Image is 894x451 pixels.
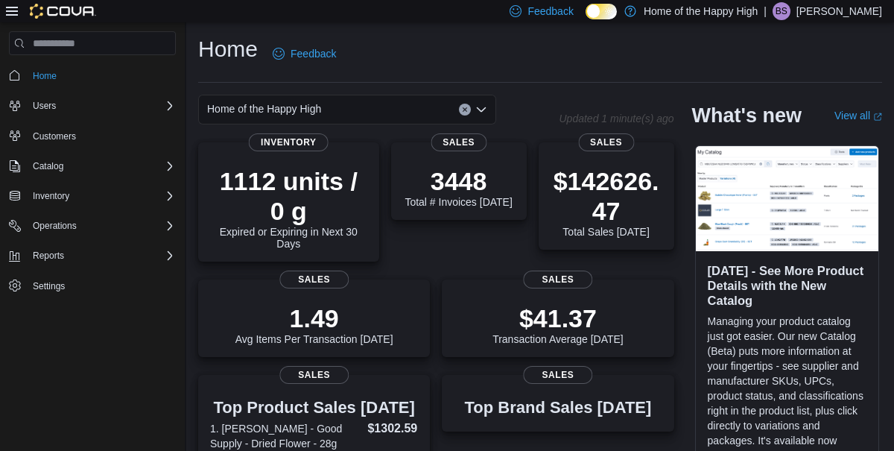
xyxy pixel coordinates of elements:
[210,421,361,451] dt: 1. [PERSON_NAME] - Good Supply - Dried Flower - 28g
[27,277,176,295] span: Settings
[3,156,182,177] button: Catalog
[33,70,57,82] span: Home
[207,100,321,118] span: Home of the Happy High
[834,110,882,122] a: View allExternal link
[475,104,487,116] button: Open list of options
[33,250,64,262] span: Reports
[33,130,76,142] span: Customers
[708,263,866,308] h3: [DATE] - See More Product Details with the New Catalog
[492,303,624,345] div: Transaction Average [DATE]
[551,166,662,226] p: $142626.47
[210,166,367,226] p: 1112 units / 0 g
[367,420,418,438] dd: $1302.59
[873,113,882,122] svg: External link
[9,58,176,335] nav: Complex example
[431,133,486,151] span: Sales
[523,271,592,288] span: Sales
[559,113,673,124] p: Updated 1 minute(s) ago
[3,215,182,236] button: Operations
[3,186,182,206] button: Inventory
[198,34,258,64] h1: Home
[27,157,69,175] button: Catalog
[235,303,393,345] div: Avg Items Per Transaction [DATE]
[586,4,617,19] input: Dark Mode
[30,4,96,19] img: Cova
[27,277,71,295] a: Settings
[459,104,471,116] button: Clear input
[3,245,182,266] button: Reports
[492,303,624,333] p: $41.37
[27,217,176,235] span: Operations
[267,39,342,69] a: Feedback
[465,399,652,417] h3: Top Brand Sales [DATE]
[551,166,662,238] div: Total Sales [DATE]
[764,2,767,20] p: |
[3,64,182,86] button: Home
[773,2,790,20] div: Brody Schultz
[578,133,634,151] span: Sales
[27,217,83,235] button: Operations
[405,166,512,196] p: 3448
[33,100,56,112] span: Users
[27,97,176,115] span: Users
[249,133,329,151] span: Inventory
[33,190,69,202] span: Inventory
[27,97,62,115] button: Users
[33,280,65,292] span: Settings
[210,166,367,250] div: Expired or Expiring in Next 30 Days
[235,303,393,333] p: 1.49
[796,2,882,20] p: [PERSON_NAME]
[3,125,182,147] button: Customers
[3,275,182,297] button: Settings
[27,67,63,85] a: Home
[405,166,512,208] div: Total # Invoices [DATE]
[279,366,349,384] span: Sales
[33,160,63,172] span: Catalog
[27,247,176,265] span: Reports
[27,66,176,84] span: Home
[692,104,802,127] h2: What's new
[644,2,758,20] p: Home of the Happy High
[33,220,77,232] span: Operations
[776,2,787,20] span: BS
[3,95,182,116] button: Users
[279,271,349,288] span: Sales
[210,399,418,417] h3: Top Product Sales [DATE]
[27,247,70,265] button: Reports
[27,187,75,205] button: Inventory
[27,157,176,175] span: Catalog
[27,127,82,145] a: Customers
[27,127,176,145] span: Customers
[527,4,573,19] span: Feedback
[523,366,592,384] span: Sales
[27,187,176,205] span: Inventory
[291,46,336,61] span: Feedback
